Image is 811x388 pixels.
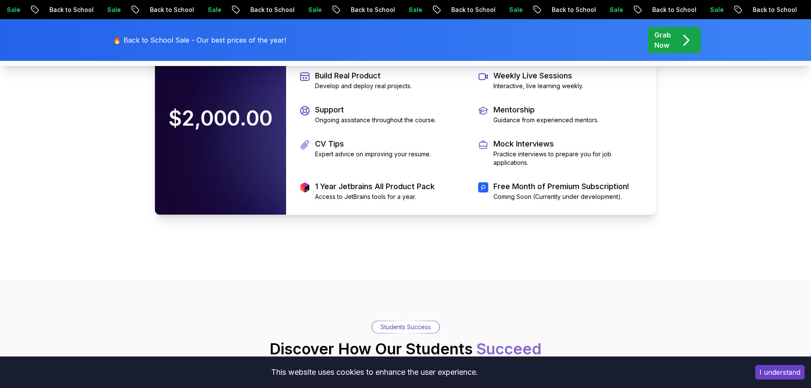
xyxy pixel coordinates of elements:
p: 1 Year Jetbrains All Product Pack [315,181,435,193]
p: Students Success [381,323,431,331]
p: Grab Now [654,30,671,50]
p: Sale [380,6,407,14]
button: Accept cookies [755,365,805,379]
p: Practice interviews to prepare you for job applications. [493,150,643,167]
h2: Discover How Our Students [269,340,542,357]
p: Back to School [523,6,581,14]
p: Sale [782,6,809,14]
p: Access to JetBrains tools for a year. [315,193,435,201]
p: Sale [78,6,106,14]
p: Back to School [724,6,782,14]
p: 🔥 Back to School Sale - Our best prices of the year! [113,35,286,45]
p: Free Month of Premium Subscription! [493,181,629,193]
p: Back to School [322,6,380,14]
p: Support [315,104,436,116]
p: Interactive, live learning weekly. [493,82,583,90]
p: Build Real Product [315,70,412,82]
span: Succeed [476,339,542,358]
p: Back to School [623,6,681,14]
p: $2,000.00 [160,100,281,137]
p: Back to School [20,6,78,14]
p: Sale [279,6,307,14]
p: Sale [581,6,608,14]
img: jetbrains logo [300,182,310,193]
p: Develop and deploy real projects. [315,82,412,90]
p: Guidance from experienced mentors. [493,116,599,124]
p: Ongoing assistance throughout the course. [315,116,436,124]
p: Mock Interviews [493,138,643,150]
div: This website uses cookies to enhance the user experience. [6,363,742,382]
p: Sale [480,6,507,14]
p: Back to School [221,6,279,14]
p: Sale [179,6,206,14]
p: Mentorship [493,104,599,116]
p: Weekly Live Sessions [493,70,583,82]
p: Coming Soon (Currently under development). [493,193,629,201]
p: Back to School [121,6,179,14]
p: Back to School [422,6,480,14]
p: CV Tips [315,138,431,150]
p: Sale [681,6,708,14]
p: Expert advice on improving your resume. [315,150,431,158]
